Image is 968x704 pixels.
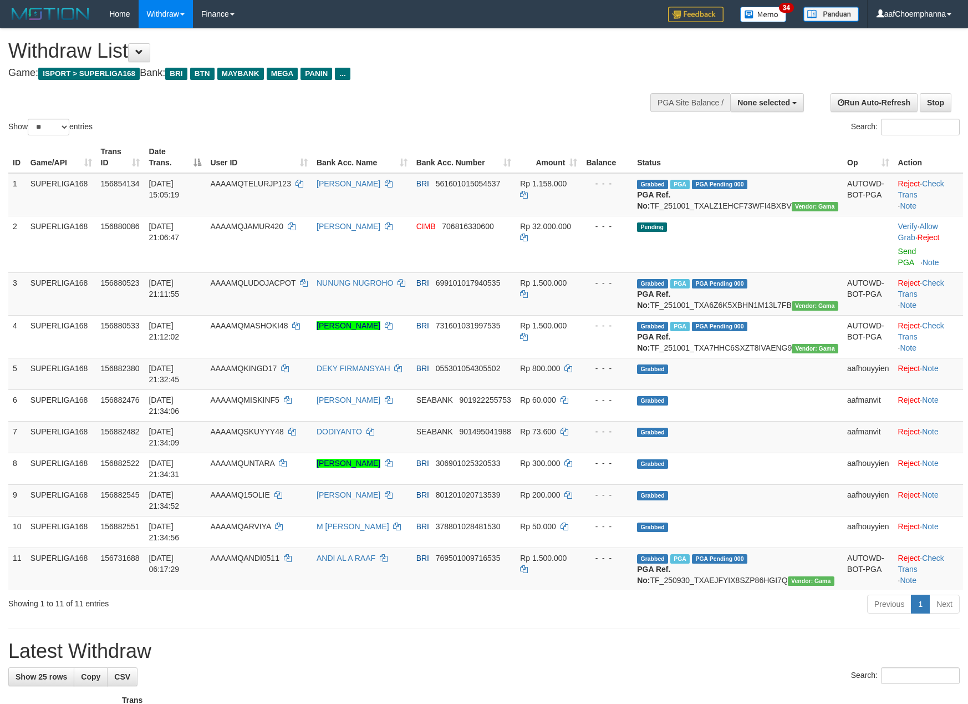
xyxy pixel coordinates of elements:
th: Date Trans.: activate to sort column descending [144,141,206,173]
span: Grabbed [637,322,668,331]
th: Game/API: activate to sort column ascending [26,141,96,173]
span: BRI [165,68,187,80]
span: 156882545 [101,490,140,499]
div: - - - [586,553,628,564]
a: Verify [898,222,918,231]
th: Bank Acc. Name: activate to sort column ascending [312,141,412,173]
td: TF_250930_TXAEJFYIX8SZP86HGI7Q [633,548,843,590]
a: Note [923,258,939,267]
span: 156882482 [101,427,140,436]
a: DEKY FIRMANSYAH [317,364,390,373]
img: MOTION_logo.png [8,6,93,22]
td: 8 [8,453,26,484]
td: aafmanvit [843,389,894,421]
span: [DATE] 21:34:56 [149,522,179,542]
span: Copy 901922255753 to clipboard [459,396,511,404]
span: Vendor URL: https://trx31.1velocity.biz [792,344,838,353]
span: ISPORT > SUPERLIGA168 [38,68,140,80]
span: Rp 1.500.000 [520,321,567,330]
td: SUPERLIGA168 [26,548,96,590]
a: Reject [898,554,920,563]
span: Grabbed [637,396,668,406]
span: Rp 1.500.000 [520,554,567,563]
div: - - - [586,394,628,406]
span: PGA Pending [692,554,747,564]
span: BRI [416,179,429,188]
td: TF_251001_TXA6Z6K5XBHN1M13L7FB [633,272,843,315]
td: SUPERLIGA168 [26,216,96,272]
span: None selected [737,98,790,107]
span: · [898,222,938,242]
a: Check Trans [898,179,944,199]
a: Reject [898,427,920,436]
th: Amount: activate to sort column ascending [516,141,582,173]
h1: Latest Withdraw [8,640,960,662]
div: Showing 1 to 11 of 11 entries [8,594,395,609]
td: · · [894,173,963,216]
th: User ID: activate to sort column ascending [206,141,312,173]
a: M [PERSON_NAME] [317,522,389,531]
a: Next [929,595,960,614]
a: Previous [867,595,911,614]
span: Rp 800.000 [520,364,560,373]
span: Rp 300.000 [520,459,560,468]
span: AAAAMQJAMUR420 [210,222,283,231]
button: None selected [730,93,804,112]
img: panduan.png [803,7,859,22]
span: Copy 561601015054537 to clipboard [436,179,501,188]
span: AAAAMQTELURJP123 [210,179,291,188]
a: Reject [918,233,940,242]
span: Copy [81,672,100,681]
a: Check Trans [898,321,944,341]
th: Balance [582,141,633,173]
span: AAAAMQKINGD17 [210,364,277,373]
span: SEABANK [416,396,453,404]
span: Vendor URL: https://trx31.1velocity.biz [792,202,838,211]
select: Showentries [28,119,69,135]
a: Stop [920,93,951,112]
td: SUPERLIGA168 [26,516,96,548]
span: 156880533 [101,321,140,330]
span: Grabbed [637,364,668,374]
a: Note [900,343,916,352]
span: Grabbed [637,428,668,437]
span: [DATE] 06:17:29 [149,554,179,574]
span: ... [335,68,350,80]
td: · · [894,216,963,272]
img: Button%20Memo.svg [740,7,787,22]
span: Rp 73.600 [520,427,556,436]
span: BRI [416,278,429,287]
a: Note [922,427,939,436]
td: TF_251001_TXA7HHC6SXZT8IVAENG9 [633,315,843,358]
a: [PERSON_NAME] [317,321,380,330]
span: BRI [416,364,429,373]
td: TF_251001_TXALZ1EHCF73WFI4BXBV [633,173,843,216]
td: · · [894,272,963,315]
div: - - - [586,221,628,232]
td: 3 [8,272,26,315]
td: · [894,453,963,484]
a: Note [900,576,916,585]
div: PGA Site Balance / [650,93,730,112]
td: SUPERLIGA168 [26,315,96,358]
span: Copy 731601031997535 to clipboard [436,321,501,330]
span: Copy 699101017940535 to clipboard [436,278,501,287]
span: AAAAMQANDI0511 [210,554,279,563]
span: 156882522 [101,459,140,468]
td: AUTOWD-BOT-PGA [843,272,894,315]
a: Run Auto-Refresh [831,93,918,112]
td: aafhouyyien [843,453,894,484]
span: AAAAMQLUDOJACPOT [210,278,296,287]
span: Copy 706816330600 to clipboard [442,222,493,231]
a: DODIYANTO [317,427,362,436]
td: aafhouyyien [843,358,894,389]
label: Search: [851,667,960,684]
a: Note [922,522,939,531]
span: BRI [416,490,429,499]
span: 156880523 [101,278,140,287]
span: Grabbed [637,523,668,532]
span: Copy 901495041988 to clipboard [459,427,511,436]
span: Grabbed [637,554,668,564]
td: AUTOWD-BOT-PGA [843,315,894,358]
th: Status [633,141,843,173]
